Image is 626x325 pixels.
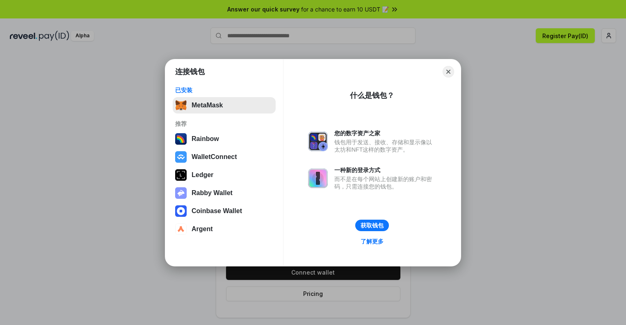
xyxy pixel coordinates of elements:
div: Coinbase Wallet [192,207,242,215]
button: 获取钱包 [355,220,389,231]
button: Rainbow [173,131,276,147]
div: Argent [192,225,213,233]
div: Ledger [192,171,213,179]
div: 了解更多 [361,238,384,245]
img: svg+xml,%3Csvg%20xmlns%3D%22http%3A%2F%2Fwww.w3.org%2F2000%2Fsvg%22%20fill%3D%22none%22%20viewBox... [308,168,328,188]
button: Argent [173,221,276,237]
img: svg+xml,%3Csvg%20fill%3D%22none%22%20height%3D%2233%22%20viewBox%3D%220%200%2035%2033%22%20width%... [175,100,187,111]
div: 什么是钱包？ [350,91,394,100]
div: 获取钱包 [361,222,384,229]
img: svg+xml,%3Csvg%20width%3D%2228%22%20height%3D%2228%22%20viewBox%3D%220%200%2028%2028%22%20fill%3D... [175,223,187,235]
img: svg+xml,%3Csvg%20xmlns%3D%22http%3A%2F%2Fwww.w3.org%2F2000%2Fsvg%22%20fill%3D%22none%22%20viewBox... [175,187,187,199]
div: 钱包用于发送、接收、存储和显示像以太坊和NFT这样的数字资产。 [334,139,436,153]
div: 已安装 [175,86,273,94]
div: WalletConnect [192,153,237,161]
div: 一种新的登录方式 [334,166,436,174]
div: 而不是在每个网站上创建新的账户和密码，只需连接您的钱包。 [334,175,436,190]
img: svg+xml,%3Csvg%20width%3D%22120%22%20height%3D%22120%22%20viewBox%3D%220%200%20120%20120%22%20fil... [175,133,187,145]
div: 您的数字资产之家 [334,130,436,137]
img: svg+xml,%3Csvg%20width%3D%2228%22%20height%3D%2228%22%20viewBox%3D%220%200%2028%2028%22%20fill%3D... [175,205,187,217]
div: MetaMask [192,102,223,109]
button: WalletConnect [173,149,276,165]
img: svg+xml,%3Csvg%20xmlns%3D%22http%3A%2F%2Fwww.w3.org%2F2000%2Fsvg%22%20width%3D%2228%22%20height%3... [175,169,187,181]
h1: 连接钱包 [175,67,205,77]
div: 推荐 [175,120,273,127]
a: 了解更多 [356,236,388,247]
img: svg+xml,%3Csvg%20width%3D%2228%22%20height%3D%2228%22%20viewBox%3D%220%200%2028%2028%22%20fill%3D... [175,151,187,163]
div: Rabby Wallet [192,189,233,197]
button: Coinbase Wallet [173,203,276,219]
img: svg+xml,%3Csvg%20xmlns%3D%22http%3A%2F%2Fwww.w3.org%2F2000%2Fsvg%22%20fill%3D%22none%22%20viewBox... [308,132,328,151]
button: Ledger [173,167,276,183]
div: Rainbow [192,135,219,143]
button: MetaMask [173,97,276,114]
button: Close [443,66,454,77]
button: Rabby Wallet [173,185,276,201]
